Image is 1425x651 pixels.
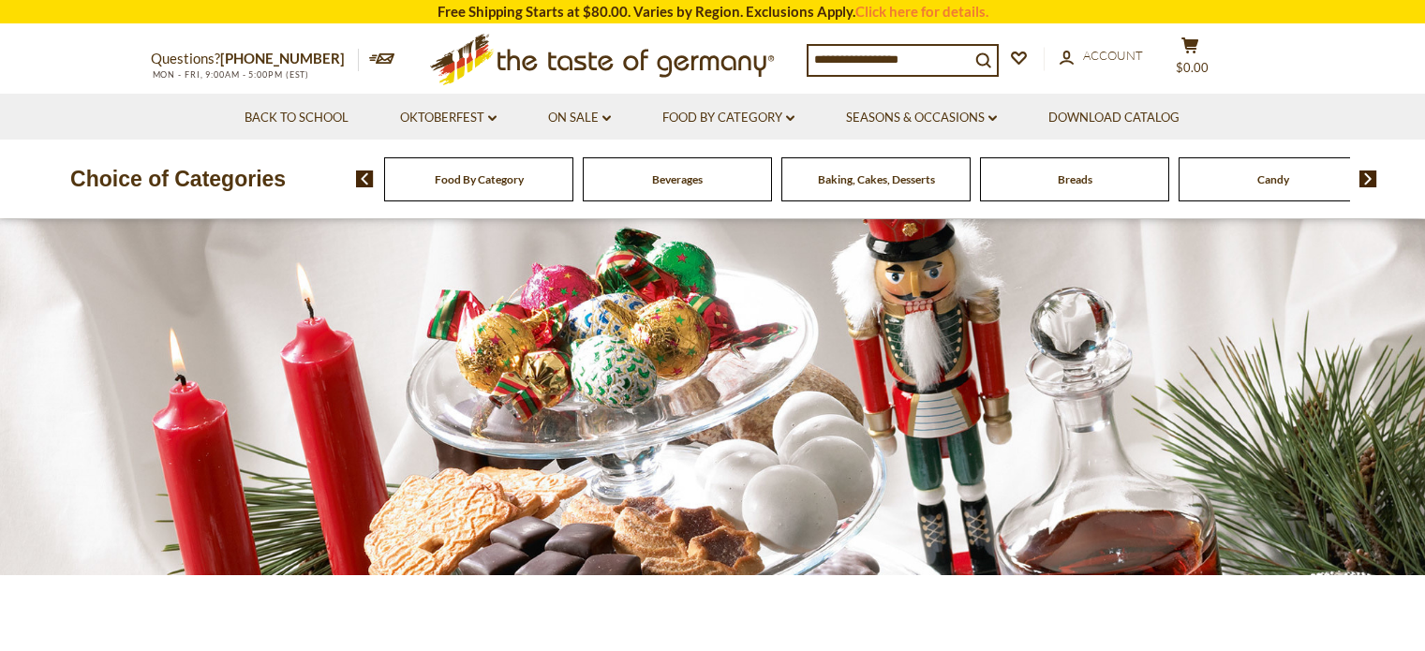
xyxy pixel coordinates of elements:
[818,172,935,186] a: Baking, Cakes, Desserts
[151,47,359,71] p: Questions?
[1048,108,1180,128] a: Download Catalog
[245,108,349,128] a: Back to School
[855,3,988,20] a: Click here for details.
[1060,46,1143,67] a: Account
[151,69,310,80] span: MON - FRI, 9:00AM - 5:00PM (EST)
[435,172,524,186] a: Food By Category
[662,108,794,128] a: Food By Category
[652,172,703,186] a: Beverages
[1083,48,1143,63] span: Account
[1257,172,1289,186] a: Candy
[548,108,611,128] a: On Sale
[1163,37,1219,83] button: $0.00
[400,108,497,128] a: Oktoberfest
[1359,170,1377,187] img: next arrow
[220,50,345,67] a: [PHONE_NUMBER]
[356,170,374,187] img: previous arrow
[846,108,997,128] a: Seasons & Occasions
[1176,60,1209,75] span: $0.00
[1058,172,1092,186] a: Breads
